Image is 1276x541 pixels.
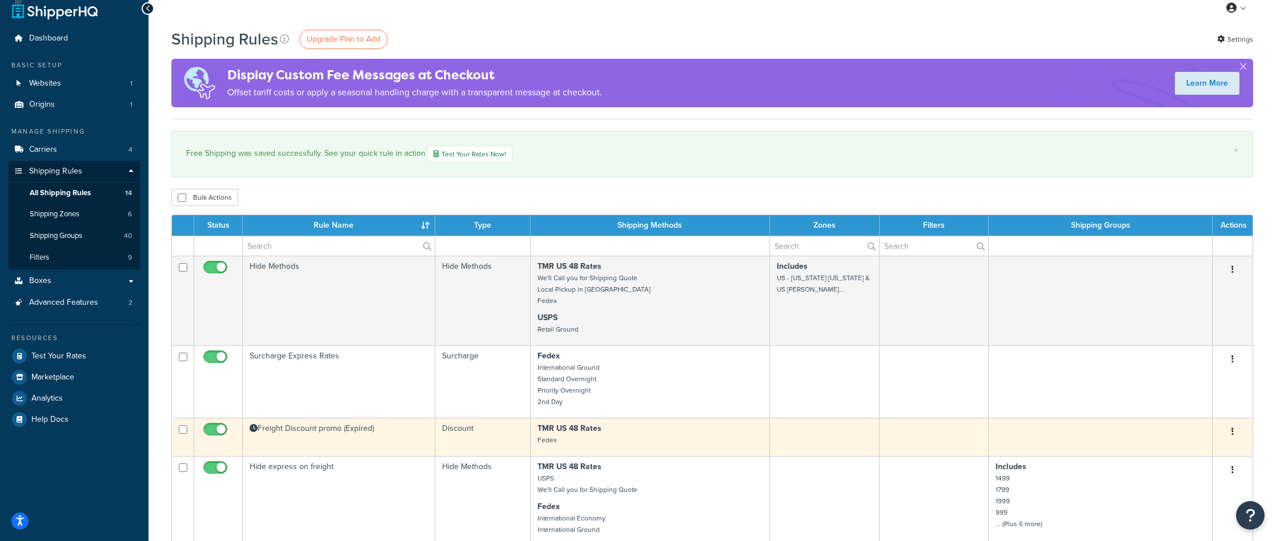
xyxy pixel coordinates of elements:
small: 1499 1799 1999 999 ... (Plus 6 more) [996,473,1042,529]
span: 4 [129,145,133,155]
th: Type [435,215,531,236]
li: Origins [9,94,140,115]
th: Status [194,215,243,236]
td: Surcharge [435,345,531,418]
li: All Shipping Rules [9,183,140,204]
li: Websites [9,73,140,94]
span: All Shipping Rules [30,188,91,198]
th: Filters [880,215,989,236]
span: Test Your Rates [31,352,86,361]
a: Upgrade Plan to Add [299,30,388,49]
span: 2 [129,298,133,308]
strong: Includes [777,260,808,272]
a: Websites 1 [9,73,140,94]
a: Dashboard [9,28,140,49]
a: Help Docs [9,409,140,430]
td: Freight Discount promo (Expired) [243,418,435,456]
button: Open Resource Center [1236,501,1265,530]
th: Rule Name : activate to sort column ascending [243,215,435,236]
a: Test Your Rates Now! [427,146,512,163]
td: Hide Methods [435,256,531,345]
input: Search [770,236,879,256]
p: Offset tariff costs or apply a seasonal handling charge with a transparent message at checkout. [227,84,602,100]
a: Shipping Zones 6 [9,204,140,225]
div: Manage Shipping [9,127,140,136]
small: US - [US_STATE] [US_STATE] & US [PERSON_NAME]... [777,273,870,294]
th: Actions [1213,215,1253,236]
span: Origins [29,100,55,110]
a: Filters 9 [9,247,140,268]
small: Retail Ground [537,324,579,334]
span: 9 [128,253,132,263]
small: International Ground Standard Overnight Priority Overnight 2nd Day [537,362,600,407]
span: Shipping Rules [29,167,82,176]
li: Shipping Zones [9,204,140,225]
button: Bulk Actions [171,189,238,206]
th: Shipping Methods [531,215,770,236]
span: 6 [128,209,132,219]
span: Upgrade Plan to Add [307,33,380,45]
li: Carriers [9,139,140,160]
a: All Shipping Rules 14 [9,183,140,204]
span: Marketplace [31,373,74,382]
td: Surcharge Express Rates [243,345,435,418]
input: Search [243,236,435,256]
th: Shipping Groups [989,215,1213,236]
a: Boxes [9,270,140,292]
small: USPS We'll Call you for Shipping Quote [537,473,637,495]
small: Fedex [537,435,557,445]
span: Websites [29,79,61,88]
a: Analytics [9,388,140,409]
td: Discount [435,418,531,456]
li: Filters [9,247,140,268]
small: International Economy International Ground [537,513,605,535]
div: Basic Setup [9,60,140,70]
span: 14 [125,188,132,198]
span: Carriers [29,145,57,155]
a: Advanced Features 2 [9,292,140,313]
span: Analytics [31,394,63,403]
h4: Display Custom Fee Messages at Checkout [227,66,602,84]
span: 40 [124,231,132,241]
td: Hide Methods [243,256,435,345]
strong: USPS [537,312,557,324]
span: Dashboard [29,34,68,43]
span: Shipping Groups [30,231,82,241]
div: Resources [9,333,140,343]
a: Shipping Rules [9,161,140,182]
span: 1 [130,100,133,110]
h1: Shipping Rules [171,28,278,50]
strong: Includes [996,461,1026,473]
span: Filters [30,253,49,263]
strong: Fedex [537,500,560,512]
strong: TMR US 48 Rates [537,422,601,434]
span: Boxes [29,276,51,286]
li: Advanced Features [9,292,140,313]
span: Help Docs [31,415,69,425]
li: Shipping Groups [9,225,140,247]
a: Learn More [1175,72,1239,95]
a: Carriers 4 [9,139,140,160]
a: Test Your Rates [9,346,140,366]
th: Zones [770,215,880,236]
a: Marketplace [9,367,140,387]
a: × [1234,146,1238,155]
a: Origins 1 [9,94,140,115]
strong: Fedex [537,350,560,362]
input: Search [880,236,988,256]
div: Free Shipping was saved successfully. See your quick rule in action [186,146,1238,163]
strong: TMR US 48 Rates [537,260,601,272]
span: Shipping Zones [30,209,79,219]
a: Shipping Groups 40 [9,225,140,247]
span: Advanced Features [29,298,98,308]
small: We'll Call you for Shipping Quote Local Pickup in [GEOGRAPHIC_DATA] Fedex [537,273,651,306]
a: Settings [1217,31,1253,47]
img: duties-banner-06bc72dcb5fe05cb3f9472aba00be2ae8eb53ab6f0d8bb03d382ba314ac3c341.png [171,59,227,107]
strong: TMR US 48 Rates [537,461,601,473]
